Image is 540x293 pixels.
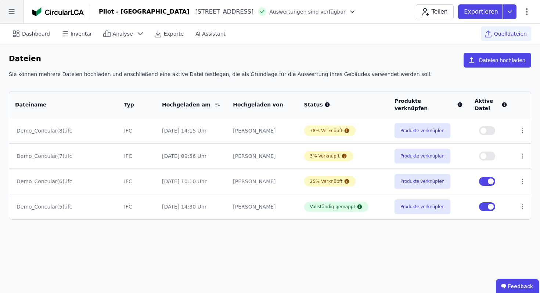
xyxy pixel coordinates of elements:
div: [DATE] 14:15 Uhr [162,127,221,134]
div: Demo_Concular(8).ifc [17,127,111,134]
div: Demo_Concular(6).ifc [17,178,111,185]
button: Produkte verknüpfen [395,149,450,163]
div: IFC [124,152,150,160]
img: Concular [32,7,84,16]
button: Teilen [416,4,454,19]
h6: Dateien [9,53,41,65]
div: Produkte verknüpfen [395,97,463,112]
div: [PERSON_NAME] [233,203,292,210]
div: Typ [124,101,141,108]
button: Produkte verknüpfen [395,174,450,189]
button: Dateien hochladen [464,53,531,68]
div: Aktive Datei [475,97,507,112]
div: [DATE] 09:56 Uhr [162,152,221,160]
div: [PERSON_NAME] [233,178,292,185]
div: [STREET_ADDRESS] [190,7,254,16]
div: Hochgeladen am [162,101,212,108]
span: Analyse [113,30,133,37]
span: Inventar [71,30,92,37]
div: [PERSON_NAME] [233,127,292,134]
div: IFC [124,203,150,210]
span: Auswertungen sind verfügbar [269,8,346,15]
div: IFC [124,178,150,185]
div: Hochgeladen von [233,101,283,108]
div: IFC [124,127,150,134]
div: [PERSON_NAME] [233,152,292,160]
span: Quelldateien [494,30,527,37]
div: Status [304,101,383,108]
div: Demo_Concular(7).ifc [17,152,111,160]
p: Exportieren [464,7,500,16]
button: Produkte verknüpfen [395,123,450,138]
div: Pilot - [GEOGRAPHIC_DATA] [99,7,190,16]
div: Vollständig gemappt [310,204,356,210]
div: 25% Verknüpft [310,178,343,184]
span: AI Assistant [195,30,226,37]
div: [DATE] 14:30 Uhr [162,203,221,210]
div: Sie können mehrere Dateien hochladen und anschließend eine aktive Datei festlegen, die als Grundl... [9,70,531,84]
button: Produkte verknüpfen [395,199,450,214]
div: Demo_Concular(5).ifc [17,203,111,210]
div: [DATE] 10:10 Uhr [162,178,221,185]
span: Dashboard [22,30,50,37]
div: 3% Verknüpft [310,153,340,159]
div: Dateiname [15,101,103,108]
span: Exporte [164,30,184,37]
div: 78% Verknüpft [310,128,343,134]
